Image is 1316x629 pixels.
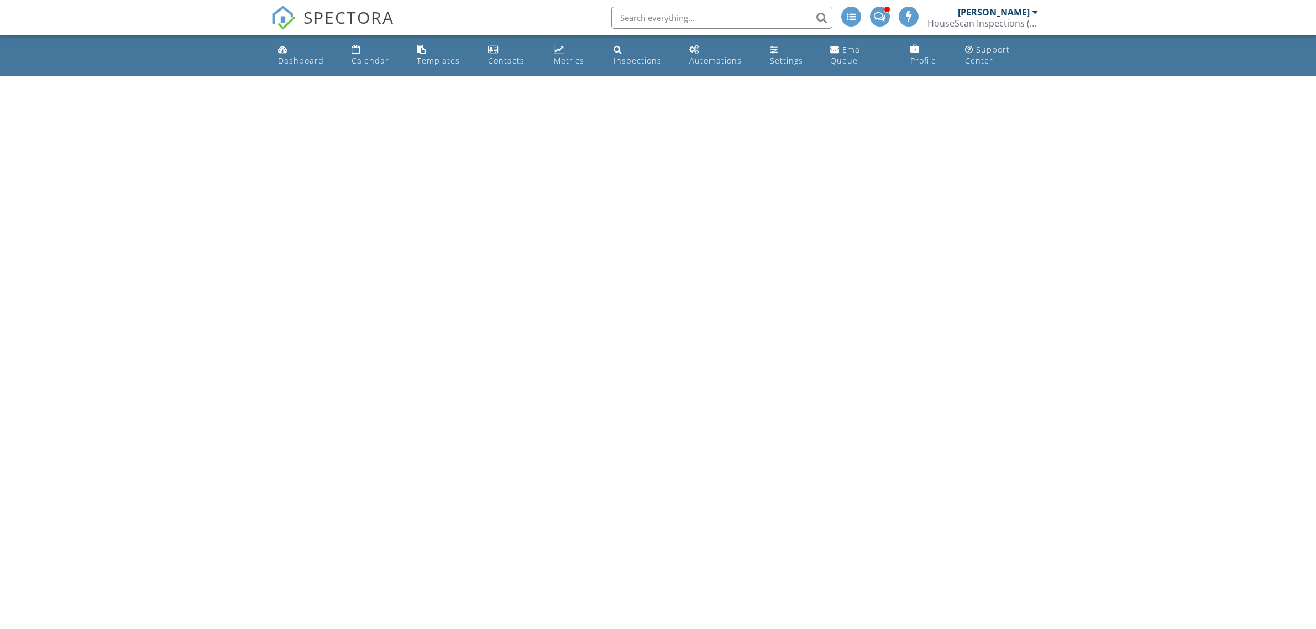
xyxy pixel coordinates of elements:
[830,44,864,66] div: Email Queue
[927,18,1038,29] div: HouseScan Inspections (HOME)
[271,6,296,30] img: The Best Home Inspection Software - Spectora
[611,7,832,29] input: Search everything...
[488,55,525,66] div: Contacts
[826,40,897,71] a: Email Queue
[614,55,662,66] div: Inspections
[271,15,394,38] a: SPECTORA
[961,40,1043,71] a: Support Center
[274,40,339,71] a: Dashboard
[685,40,757,71] a: Automations (Advanced)
[766,40,817,71] a: Settings
[965,44,1010,66] div: Support Center
[770,55,803,66] div: Settings
[278,55,324,66] div: Dashboard
[906,40,952,71] a: Company Profile
[609,40,675,71] a: Inspections
[417,55,460,66] div: Templates
[412,40,475,71] a: Templates
[689,55,742,66] div: Automations
[958,7,1030,18] div: [PERSON_NAME]
[303,6,394,29] span: SPECTORA
[549,40,600,71] a: Metrics
[910,55,936,66] div: Profile
[352,55,389,66] div: Calendar
[554,55,584,66] div: Metrics
[484,40,541,71] a: Contacts
[347,40,403,71] a: Calendar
